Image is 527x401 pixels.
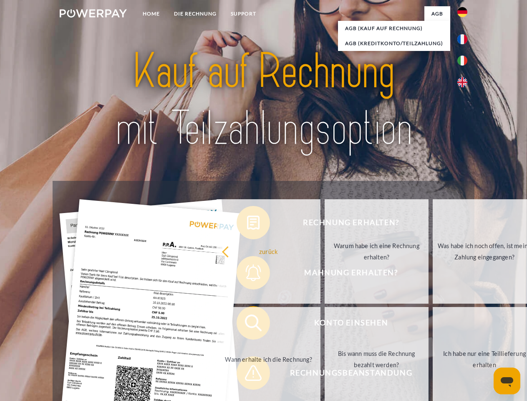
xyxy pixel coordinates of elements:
div: Wann erhalte ich die Rechnung? [222,353,315,365]
a: AGB (Kauf auf Rechnung) [338,21,450,36]
a: Home [136,6,167,21]
div: Warum habe ich eine Rechnung erhalten? [330,240,424,263]
img: en [457,77,467,87]
div: zurück [222,246,315,257]
div: Bis wann muss die Rechnung bezahlt werden? [330,348,424,371]
a: agb [424,6,450,21]
img: it [457,56,467,66]
a: AGB (Kreditkonto/Teilzahlung) [338,36,450,51]
iframe: Schaltfläche zum Öffnen des Messaging-Fensters [494,368,520,394]
img: fr [457,34,467,44]
img: title-powerpay_de.svg [80,40,447,160]
a: DIE RECHNUNG [167,6,224,21]
img: logo-powerpay-white.svg [60,9,127,18]
a: SUPPORT [224,6,263,21]
img: de [457,7,467,17]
